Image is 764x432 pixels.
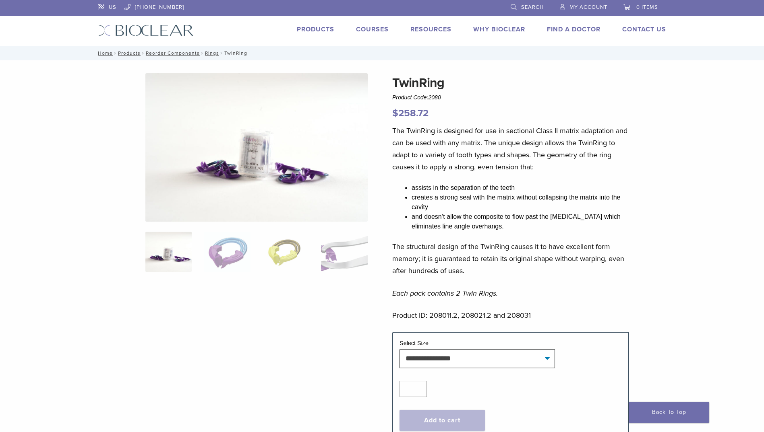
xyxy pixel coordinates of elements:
[392,94,441,101] span: Product Code:
[392,309,629,321] p: Product ID: 208011.2, 208021.2 and 208031
[392,107,398,119] span: $
[400,410,485,431] button: Add to cart
[547,25,600,33] a: Find A Doctor
[92,46,672,60] nav: TwinRing
[321,232,367,272] img: TwinRing - Image 4
[473,25,525,33] a: Why Bioclear
[636,4,658,10] span: 0 items
[219,51,224,55] span: /
[392,107,429,119] bdi: 258.72
[141,51,146,55] span: /
[392,241,629,277] p: The structural design of the TwinRing causes it to have excellent form memory; it is guaranteed t...
[400,340,429,346] label: Select Size
[146,50,200,56] a: Reorder Components
[204,232,250,272] img: TwinRing - Image 2
[200,51,205,55] span: /
[113,51,118,55] span: /
[569,4,607,10] span: My Account
[412,193,629,212] li: creates a strong seal with the matrix without collapsing the matrix into the cavity
[145,232,192,272] img: Twin-Ring-Series-324x324.jpg
[205,50,219,56] a: Rings
[622,25,666,33] a: Contact Us
[95,50,113,56] a: Home
[410,25,451,33] a: Resources
[521,4,544,10] span: Search
[629,402,709,423] a: Back To Top
[98,25,194,36] img: Bioclear
[392,73,629,93] h1: TwinRing
[412,212,629,231] li: and doesn’t allow the composite to flow past the [MEDICAL_DATA] which eliminates line angle overh...
[429,94,441,101] span: 2080
[263,232,309,272] img: TwinRing - Image 3
[297,25,334,33] a: Products
[356,25,389,33] a: Courses
[392,125,629,173] p: The TwinRing is designed for use in sectional Class II matrix adaptation and can be used with any...
[412,183,629,193] li: assists in the separation of the teeth
[118,50,141,56] a: Products
[392,289,498,298] em: Each pack contains 2 Twin Rings.
[145,73,368,222] img: Twin Ring Series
